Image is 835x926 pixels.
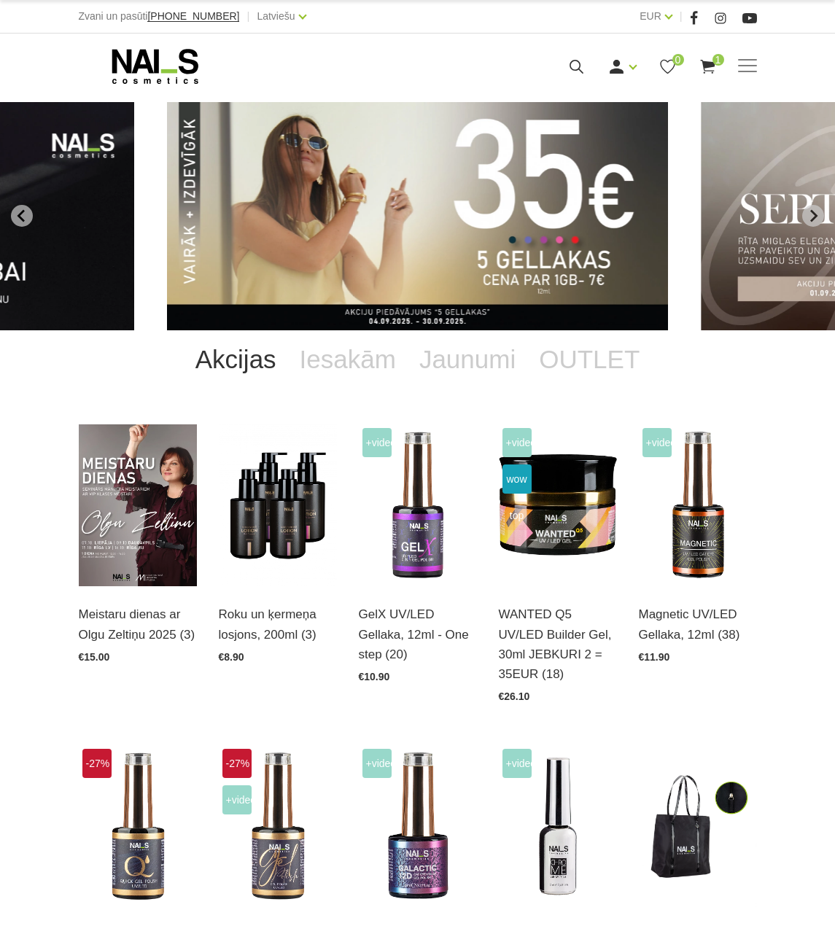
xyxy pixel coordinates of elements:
[502,501,532,530] span: top
[79,7,240,26] div: Zvani un pasūti
[639,424,757,587] img: Ilgnoturīga gellaka, kas sastāv no metāla mikrodaļiņām, kuras īpaša magnēta ietekmē var pārvērst ...
[246,7,249,26] span: |
[733,879,828,926] iframe: chat widget
[502,464,532,494] span: wow
[640,7,661,25] a: EUR
[362,428,392,457] span: +Video
[219,745,337,908] img: Ilgnoturīga, intensīvi pigmentēta gellaka. Viegli klājas, lieliski žūst, nesaraujas, neatkāpjas n...
[639,604,757,644] a: Magnetic UV/LED Gellaka, 12ml (38)
[219,604,337,644] a: Roku un ķermeņa losjons, 200ml (3)
[499,745,617,908] img: Paredzēta hromēta jeb spoguļspīduma efekta veidošanai uz pilnas naga plātnes vai atsevišķiem diza...
[184,330,288,389] a: Akcijas
[82,749,112,778] span: -27%
[359,671,390,682] span: €10.90
[257,7,295,25] a: Latviešu
[359,745,477,908] img: Daudzdimensionāla magnētiskā gellaka, kas satur smalkas, atstarojošas hroma daļiņas. Ar īpaša mag...
[712,54,724,66] span: 1
[642,428,672,457] span: +Video
[502,428,532,457] span: +Video
[639,745,757,908] img: Ērta, eleganta, izturīga soma ar NAI_S cosmetics logo.Izmērs: 38 x 46 x 14 cm...
[79,424,197,587] img: ✨ Meistaru dienas ar Olgu Zeltiņu 2025 ✨RUDENS / Seminārs manikīra meistariemLiepāja – 7. okt., v...
[79,651,110,663] span: €15.00
[672,54,684,66] span: 0
[699,58,717,76] a: 1
[219,651,244,663] span: €8.90
[222,749,252,778] span: -27%
[147,11,239,22] a: [PHONE_NUMBER]
[11,205,33,227] button: Go to last slide
[659,58,677,76] a: 0
[219,424,337,587] img: BAROJOŠS roku un ķermeņa LOSJONSBALI COCONUT barojošs roku un ķermeņa losjons paredzēts jebkura t...
[362,749,392,778] span: +Video
[802,205,824,227] button: Next slide
[680,7,683,26] span: |
[222,785,252,814] span: +Video
[502,749,532,778] span: +Video
[147,10,239,22] span: [PHONE_NUMBER]
[359,424,477,587] img: Trīs vienā - bāze, tonis, tops (trausliem nagiem vēlams papildus lietot bāzi). Ilgnoturīga un int...
[499,690,530,702] span: €26.10
[527,330,651,389] a: OUTLET
[408,330,527,389] a: Jaunumi
[359,604,477,664] a: GelX UV/LED Gellaka, 12ml - One step (20)
[79,745,197,908] img: Ātri, ērti un vienkārši!Intensīvi pigmentēta gellaka, kas perfekti klājas arī vienā slānī, tādā v...
[288,330,408,389] a: Iesakām
[639,651,670,663] span: €11.90
[167,102,668,330] li: 1 of 12
[79,604,197,644] a: Meistaru dienas ar Olgu Zeltiņu 2025 (3)
[499,604,617,684] a: WANTED Q5 UV/LED Builder Gel, 30ml JEBKURI 2 = 35EUR (18)
[499,424,617,587] img: Gels WANTED NAILS cosmetics tehniķu komanda ir radījusi gelu, kas ilgi jau ir katra meistara mekl...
